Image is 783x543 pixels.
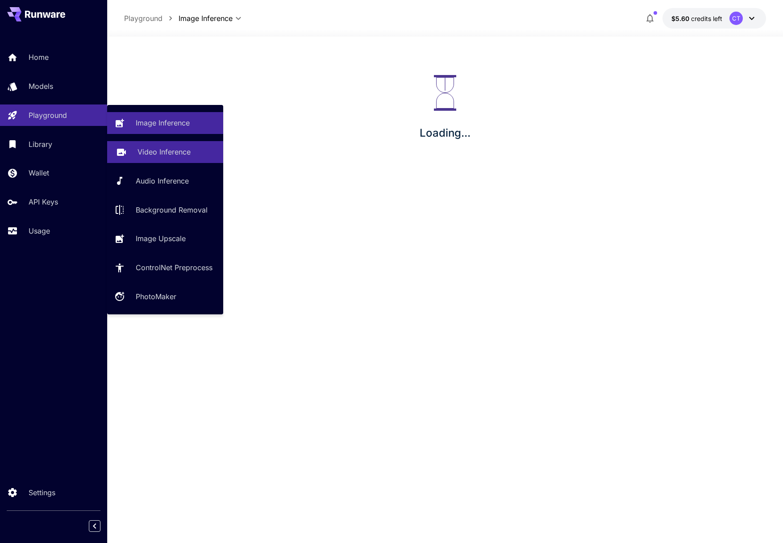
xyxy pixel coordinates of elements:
a: Image Upscale [107,228,223,250]
p: Playground [124,13,162,24]
p: Library [29,139,52,150]
p: API Keys [29,196,58,207]
p: Home [29,52,49,63]
p: Audio Inference [136,175,189,186]
p: Wallet [29,167,49,178]
p: Video Inference [137,146,191,157]
a: Audio Inference [107,170,223,192]
div: CT [729,12,743,25]
a: Image Inference [107,112,223,134]
p: Background Removal [136,205,208,215]
a: ControlNet Preprocess [107,257,223,279]
p: PhotoMaker [136,291,176,302]
a: PhotoMaker [107,286,223,308]
button: Collapse sidebar [89,520,100,532]
a: Background Removal [107,199,223,221]
p: Settings [29,487,55,498]
p: Playground [29,110,67,121]
span: $5.60 [671,15,691,22]
button: $5.6007 [662,8,766,29]
p: Usage [29,226,50,236]
a: Video Inference [107,141,223,163]
p: Loading... [420,125,471,141]
p: Models [29,81,53,92]
p: ControlNet Preprocess [136,262,212,273]
div: $5.6007 [671,14,722,23]
span: credits left [691,15,722,22]
nav: breadcrumb [124,13,179,24]
p: Image Upscale [136,233,186,244]
div: Collapse sidebar [96,518,107,534]
p: Image Inference [136,117,190,128]
span: Image Inference [179,13,233,24]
